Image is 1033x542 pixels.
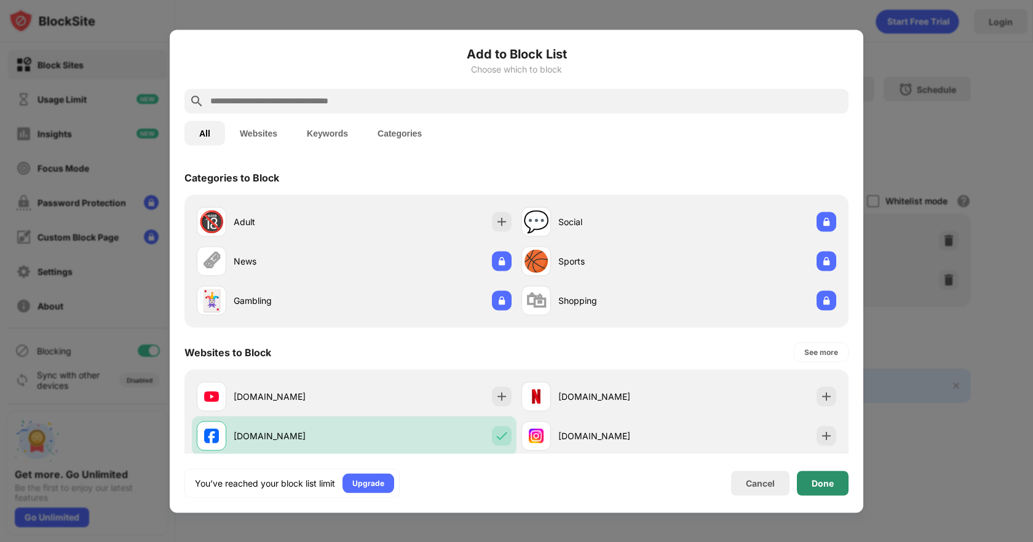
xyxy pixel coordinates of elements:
[558,215,679,228] div: Social
[234,255,354,268] div: News
[746,478,775,488] div: Cancel
[184,346,271,358] div: Websites to Block
[234,429,354,442] div: [DOMAIN_NAME]
[292,121,363,145] button: Keywords
[529,389,544,404] img: favicons
[199,288,224,313] div: 🃏
[201,249,222,274] div: 🗞
[225,121,292,145] button: Websites
[184,121,225,145] button: All
[363,121,437,145] button: Categories
[189,94,204,108] img: search.svg
[204,428,219,443] img: favicons
[184,44,849,63] h6: Add to Block List
[558,255,679,268] div: Sports
[234,215,354,228] div: Adult
[184,171,279,183] div: Categories to Block
[804,346,838,358] div: See more
[195,477,335,489] div: You’ve reached your block list limit
[523,209,549,234] div: 💬
[234,390,354,403] div: [DOMAIN_NAME]
[523,249,549,274] div: 🏀
[234,294,354,307] div: Gambling
[352,477,384,489] div: Upgrade
[558,390,679,403] div: [DOMAIN_NAME]
[184,64,849,74] div: Choose which to block
[199,209,224,234] div: 🔞
[812,478,834,488] div: Done
[558,429,679,442] div: [DOMAIN_NAME]
[529,428,544,443] img: favicons
[558,294,679,307] div: Shopping
[526,288,547,313] div: 🛍
[204,389,219,404] img: favicons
